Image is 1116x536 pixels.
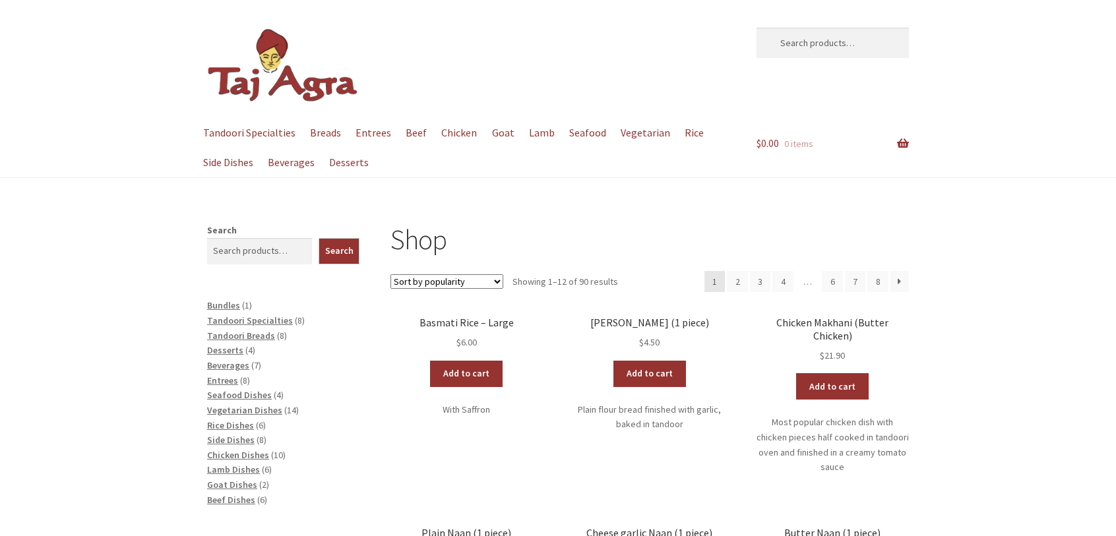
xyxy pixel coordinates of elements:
a: Goat Dishes [207,479,257,491]
span: 8 [280,330,284,342]
span: $ [639,336,644,348]
a: Beef Dishes [207,494,255,506]
span: 8 [259,434,264,446]
span: 0.00 [757,136,779,150]
a: Page 6 [822,271,843,292]
a: Desserts [323,148,375,177]
a: Vegetarian Dishes [207,404,282,416]
a: Seafood Dishes [207,389,272,401]
input: Search products… [757,28,909,58]
a: Page 4 [772,271,793,292]
a: Page 8 [867,271,888,292]
a: Beef [400,118,433,148]
span: 14 [287,404,296,416]
a: Lamb Dishes [207,463,260,475]
a: Side Dishes [207,434,255,446]
a: Bundles [207,299,240,311]
a: Entrees [207,374,238,386]
span: 8 [243,374,247,386]
select: Shop order [390,274,503,289]
a: Tandoori Breads [207,330,275,342]
a: Beverages [207,359,249,371]
p: With Saffron [390,402,543,417]
span: 4 [276,389,281,401]
h2: Chicken Makhani (Butter Chicken) [757,316,909,342]
h1: Shop [390,223,909,256]
a: Page 2 [727,271,748,292]
span: 0 items [784,138,813,150]
a: Seafood [563,118,612,148]
a: → [890,271,909,292]
span: $ [456,336,461,348]
bdi: 6.00 [456,336,477,348]
a: [PERSON_NAME] (1 piece) $4.50 [573,316,726,350]
span: 1 [245,299,249,311]
a: Breads [303,118,347,148]
a: Tandoori Specialties [207,314,293,326]
p: Most popular chicken dish with chicken pieces half cooked in tandoori oven and finished in a crea... [757,415,909,475]
a: Basmati Rice – Large $6.00 [390,316,543,350]
span: … [795,271,821,292]
span: $ [757,136,761,150]
input: Search products… [207,238,312,264]
a: Page 7 [845,271,866,292]
a: Beverages [261,148,321,177]
span: 7 [254,359,259,371]
span: 2 [262,479,266,491]
h2: Basmati Rice – Large [390,316,543,329]
a: Add to cart: “Chicken Makhani (Butter Chicken)” [796,373,869,400]
span: Page 1 [704,271,726,292]
button: Search [319,238,360,264]
a: $0.00 0 items [757,118,909,169]
p: Plain flour bread finished with garlic, baked in tandoor [573,402,726,432]
a: Goat [485,118,520,148]
span: 10 [274,449,283,461]
a: Add to cart: “Basmati Rice - Large” [430,361,503,387]
a: Vegetarian [615,118,677,148]
a: Page 3 [750,271,771,292]
span: 4 [248,344,253,356]
nav: Primary Navigation [207,118,726,177]
label: Search [207,224,237,236]
a: Add to cart: “Garlic Naan (1 piece)” [613,361,686,387]
h2: [PERSON_NAME] (1 piece) [573,316,726,329]
a: Chicken Makhani (Butter Chicken) $21.90 [757,316,909,363]
nav: Product Pagination [704,271,909,292]
span: 8 [297,314,302,326]
bdi: 4.50 [639,336,660,348]
img: Dickson | Taj Agra Indian Restaurant [207,28,359,104]
a: Tandoori Specialties [197,118,301,148]
a: Side Dishes [197,148,259,177]
a: Chicken [435,118,483,148]
a: Desserts [207,344,243,356]
span: 6 [259,419,263,431]
a: Rice Dishes [207,419,254,431]
a: Entrees [349,118,397,148]
span: 6 [264,463,269,475]
p: Showing 1–12 of 90 results [512,271,618,292]
a: Chicken Dishes [207,449,269,461]
a: Rice [679,118,710,148]
span: 6 [260,494,264,506]
a: Lamb [522,118,561,148]
span: $ [820,349,824,361]
bdi: 21.90 [820,349,845,361]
